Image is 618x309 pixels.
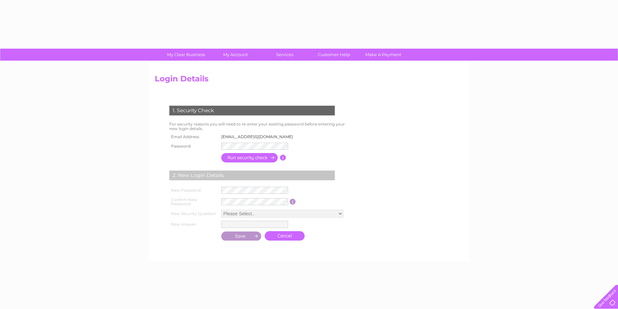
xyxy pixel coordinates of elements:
[169,106,335,115] div: 1. Security Check
[168,208,220,219] th: New Security Question
[168,196,220,208] th: Confirm New Password:
[155,74,464,87] h2: Login Details
[357,49,410,61] a: Make A Payment
[209,49,262,61] a: My Account
[290,199,296,205] input: Information
[168,120,352,133] td: For security reasons you will need to re-enter your existing password before entering your new lo...
[168,219,220,230] th: New Answer:
[221,232,261,241] input: Submit
[307,49,361,61] a: Customer Help
[280,155,286,160] input: Information
[258,49,311,61] a: Services
[169,171,335,180] div: 2. New Login Details
[168,185,220,196] th: New Password:
[168,133,220,141] th: Email Address:
[220,133,298,141] td: [EMAIL_ADDRESS][DOMAIN_NAME]
[159,49,213,61] a: My Clear Business
[265,231,305,241] a: Cancel
[168,141,220,151] th: Password:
